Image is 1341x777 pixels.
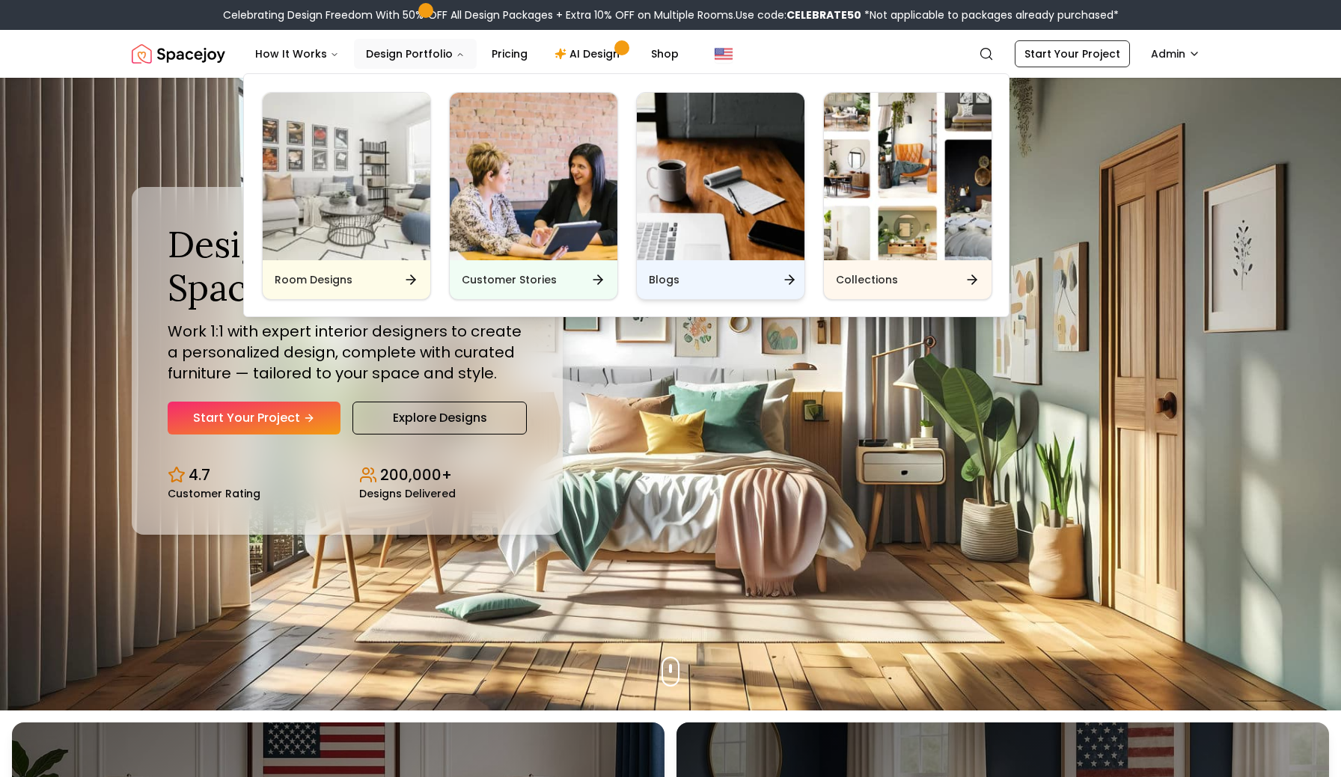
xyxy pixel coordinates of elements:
[262,92,431,300] a: Room DesignsRoom Designs
[132,39,225,69] img: Spacejoy Logo
[715,45,733,63] img: United States
[223,7,1119,22] div: Celebrating Design Freedom With 50% OFF All Design Packages + Extra 10% OFF on Multiple Rooms.
[649,272,679,287] h6: Blogs
[636,92,805,300] a: BlogsBlogs
[168,223,527,309] h1: Design Your Dream Space Online
[243,39,351,69] button: How It Works
[244,74,1010,318] div: Design Portfolio
[132,30,1209,78] nav: Global
[189,464,210,485] p: 4.7
[275,272,352,287] h6: Room Designs
[462,272,557,287] h6: Customer Stories
[132,39,225,69] a: Spacejoy
[637,93,804,260] img: Blogs
[168,402,340,434] a: Start Your Project
[168,488,260,499] small: Customer Rating
[480,39,540,69] a: Pricing
[736,7,861,22] span: Use code:
[824,93,992,260] img: Collections
[861,7,1119,22] span: *Not applicable to packages already purchased*
[359,488,456,499] small: Designs Delivered
[243,39,691,69] nav: Main
[639,39,691,69] a: Shop
[543,39,636,69] a: AI Design
[449,92,618,300] a: Customer StoriesCustomer Stories
[836,272,898,287] h6: Collections
[352,402,527,434] a: Explore Designs
[380,464,452,485] p: 200,000+
[263,93,430,260] img: Room Designs
[1015,40,1130,67] a: Start Your Project
[168,452,527,499] div: Design stats
[168,321,527,384] p: Work 1:1 with expert interior designers to create a personalized design, complete with curated fu...
[1142,40,1209,67] button: Admin
[354,39,477,69] button: Design Portfolio
[786,7,861,22] b: CELEBRATE50
[823,92,992,300] a: CollectionsCollections
[450,93,617,260] img: Customer Stories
